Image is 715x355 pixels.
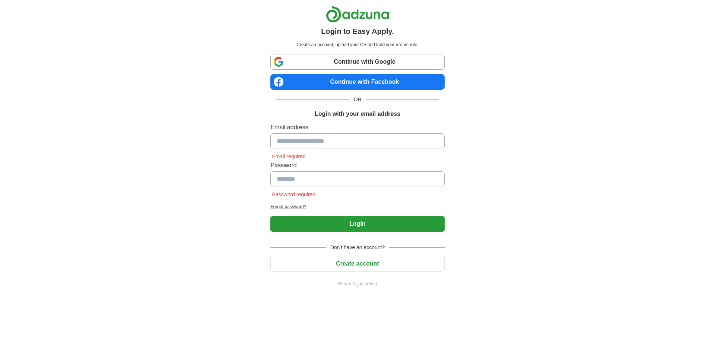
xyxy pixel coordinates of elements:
label: Password [270,161,444,170]
a: Return to job advert [270,280,444,287]
a: Forgot password? [270,203,444,210]
img: Adzuna logo [326,6,389,23]
span: Password required [270,191,317,197]
button: Create account [270,256,444,272]
a: Continue with Facebook [270,74,444,90]
span: Email required [270,153,307,159]
label: Email address [270,123,444,132]
h1: Login with your email address [315,110,400,118]
p: Create an account, upload your CV and land your dream role. [272,41,443,48]
button: Login [270,216,444,232]
h1: Login to Easy Apply. [321,26,394,37]
a: Continue with Google [270,54,444,70]
span: Don't have an account? [326,244,390,251]
span: OR [349,96,366,104]
a: Create account [270,260,444,267]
